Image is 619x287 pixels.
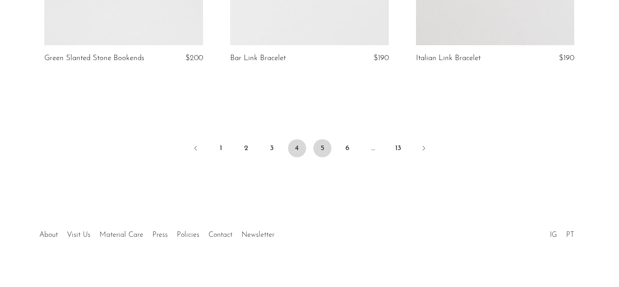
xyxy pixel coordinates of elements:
[39,231,58,239] a: About
[288,139,306,157] span: 4
[415,139,433,159] a: Next
[373,54,389,62] span: $190
[237,139,255,157] a: 2
[208,231,232,239] a: Contact
[212,139,230,157] a: 1
[416,54,481,62] a: Italian Link Bracelet
[44,54,144,62] a: Green Slanted Stone Bookends
[230,54,286,62] a: Bar Link Bracelet
[35,224,279,241] ul: Quick links
[99,231,143,239] a: Material Care
[550,231,557,239] a: IG
[339,139,357,157] a: 6
[263,139,281,157] a: 3
[177,231,199,239] a: Policies
[313,139,331,157] a: 5
[187,139,205,159] a: Previous
[364,139,382,157] span: …
[566,231,574,239] a: PT
[152,231,168,239] a: Press
[67,231,90,239] a: Visit Us
[545,224,579,241] ul: Social Medias
[389,139,407,157] a: 13
[559,54,574,62] span: $190
[185,54,203,62] span: $200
